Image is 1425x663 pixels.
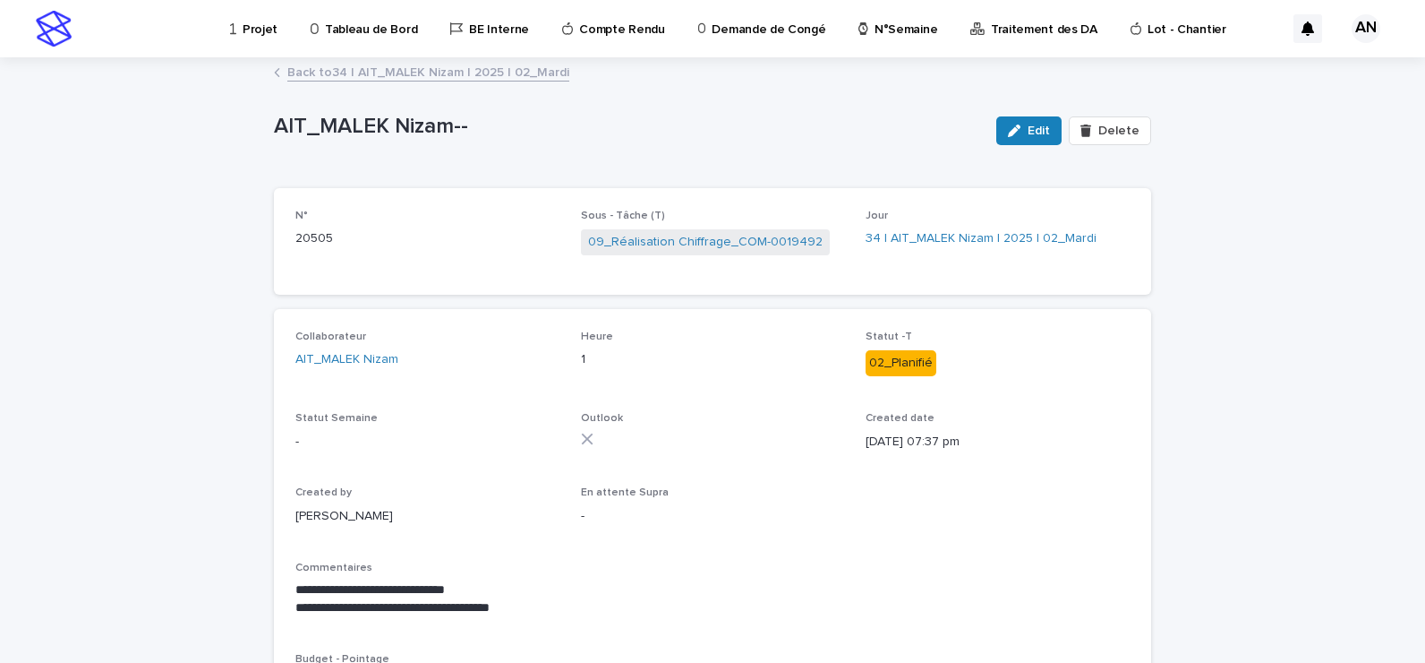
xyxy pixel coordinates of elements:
[36,11,72,47] img: stacker-logo-s-only.png
[866,413,934,424] span: Created date
[581,507,845,526] p: -
[295,433,559,452] p: -
[866,211,888,221] span: Jour
[1098,125,1139,137] span: Delete
[295,331,366,342] span: Collaborateur
[1352,14,1380,43] div: AN
[1069,116,1151,145] button: Delete
[581,211,665,221] span: Sous - Tâche (T)
[866,229,1096,248] a: 34 | AIT_MALEK Nizam | 2025 | 02_Mardi
[295,507,559,526] p: [PERSON_NAME]
[295,211,308,221] span: N°
[295,229,559,248] p: 20505
[581,331,613,342] span: Heure
[866,350,936,376] div: 02_Planifié
[866,433,1130,452] p: [DATE] 07:37 pm
[295,563,372,573] span: Commentaires
[1028,125,1050,137] span: Edit
[866,331,912,342] span: Statut -T
[287,61,569,82] a: Back to34 | AIT_MALEK Nizam | 2025 | 02_Mardi
[274,114,982,140] p: AIT_MALEK Nizam--
[581,350,845,369] p: 1
[295,350,398,369] a: AIT_MALEK Nizam
[581,487,669,498] span: En attente Supra
[588,233,823,252] a: 09_Réalisation Chiffrage_COM-0019492
[295,413,378,424] span: Statut Semaine
[996,116,1062,145] button: Edit
[295,487,352,498] span: Created by
[581,413,623,424] span: Outlook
